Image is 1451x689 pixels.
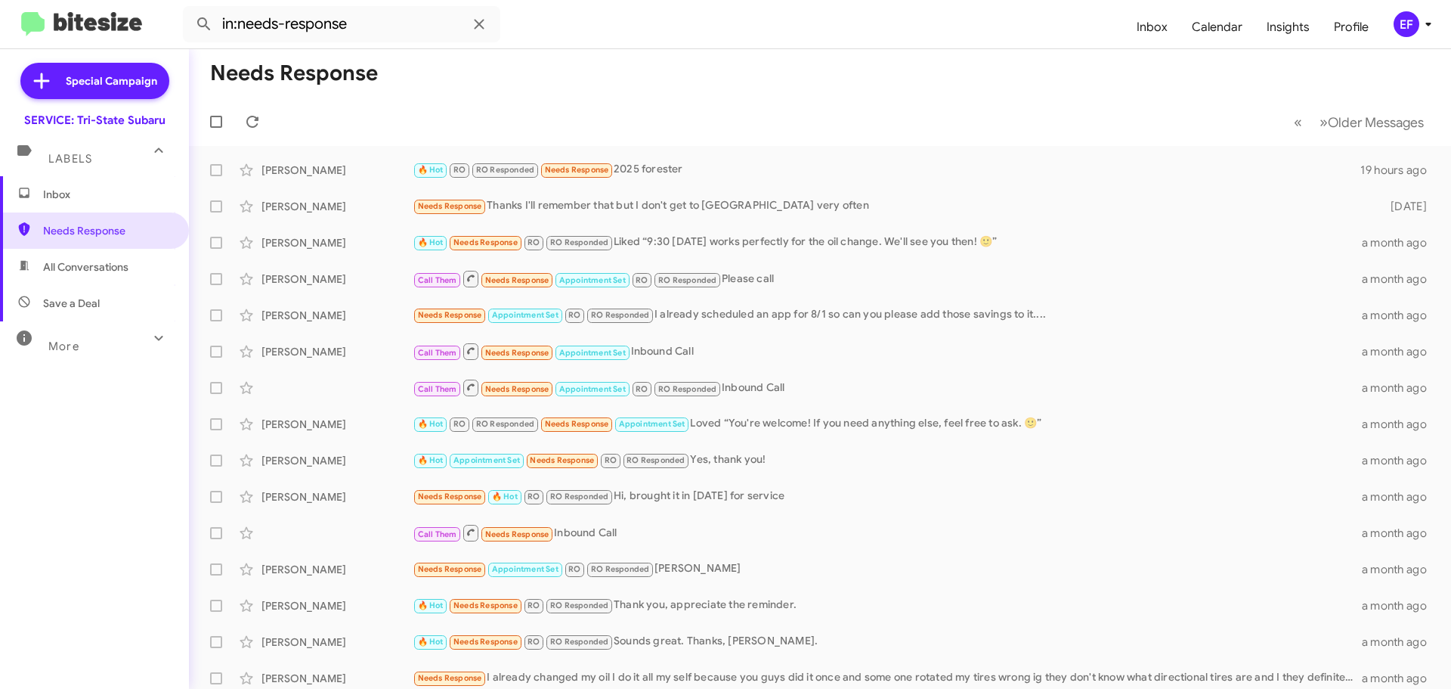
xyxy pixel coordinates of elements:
div: [PERSON_NAME] [261,199,413,214]
div: Thanks I'll remember that but I don't get to [GEOGRAPHIC_DATA] very often [413,197,1366,215]
div: a month ago [1362,235,1439,250]
div: a month ago [1362,526,1439,541]
span: RO [527,637,540,647]
div: a month ago [1362,671,1439,686]
div: Sounds great. Thanks, [PERSON_NAME]. [413,633,1362,650]
span: All Conversations [43,259,128,275]
div: a month ago [1362,380,1439,396]
div: SERVICE: Tri-State Subaru [24,113,166,128]
span: RO Responded [550,492,608,501]
div: Loved “You're welcome! If you need anything else, feel free to ask. 🙂” [413,415,1362,433]
input: Search [183,6,500,42]
div: Inbound Call [413,378,1362,397]
div: Yes, thank you! [413,452,1362,469]
span: Needs Response [485,348,549,358]
span: « [1294,113,1302,132]
span: RO [568,310,580,320]
div: 19 hours ago [1360,163,1439,178]
div: [PERSON_NAME] [261,163,413,178]
span: RO [527,601,540,610]
div: [PERSON_NAME] [261,453,413,468]
span: Labels [48,152,92,166]
span: 🔥 Hot [418,455,444,465]
div: a month ago [1362,344,1439,359]
div: a month ago [1362,635,1439,650]
span: RO Responded [658,275,716,285]
span: Appointment Set [559,275,626,285]
span: 🔥 Hot [418,637,444,647]
span: Needs Response [418,201,482,211]
span: RO Responded [476,165,534,175]
span: Appointment Set [453,455,520,465]
span: Needs Response [453,637,518,647]
span: Appointment Set [492,564,558,574]
span: Needs Response [418,673,482,683]
span: Needs Response [418,564,482,574]
div: a month ago [1362,598,1439,613]
nav: Page navigation example [1285,107,1433,138]
span: Save a Deal [43,296,100,311]
span: Appointment Set [559,348,626,358]
div: Liked “9:30 [DATE] works perfectly for the oil change. We'll see you then! 🙂” [413,234,1362,251]
span: 🔥 Hot [418,165,444,175]
a: Calendar [1180,5,1255,49]
button: Previous [1285,107,1311,138]
span: Appointment Set [559,384,626,394]
span: Needs Response [453,601,518,610]
span: Needs Response [418,310,482,320]
div: [PERSON_NAME] [261,489,413,504]
div: Thank you, appreciate the reminder. [413,597,1362,614]
div: Please call [413,269,1362,288]
div: EF [1394,11,1419,37]
span: RO [605,455,617,465]
span: RO [636,384,648,394]
span: Needs Response [545,419,609,429]
a: Profile [1322,5,1381,49]
span: RO Responded [550,237,608,247]
button: EF [1381,11,1434,37]
div: [PERSON_NAME] [261,344,413,359]
span: RO Responded [591,564,649,574]
span: RO [453,419,466,429]
span: Needs Response [485,529,549,539]
a: Inbox [1125,5,1180,49]
a: Special Campaign [20,63,169,99]
span: Call Them [418,275,457,285]
div: a month ago [1362,417,1439,432]
button: Next [1310,107,1433,138]
span: Appointment Set [492,310,558,320]
span: RO [527,237,540,247]
div: [PERSON_NAME] [261,671,413,686]
span: Call Them [418,384,457,394]
div: [PERSON_NAME] [261,272,413,287]
span: Call Them [418,529,457,539]
div: a month ago [1362,562,1439,577]
span: More [48,340,79,353]
span: » [1320,113,1328,132]
span: RO [636,275,648,285]
div: [PERSON_NAME] [261,635,413,650]
div: a month ago [1362,308,1439,323]
span: RO Responded [550,601,608,610]
div: a month ago [1362,272,1439,287]
div: [PERSON_NAME] [261,235,413,250]
span: Special Campaign [66,73,157,88]
div: a month ago [1362,453,1439,468]
span: Needs Response [418,492,482,501]
div: Inbound Call [413,342,1362,361]
a: Insights [1255,5,1322,49]
span: 🔥 Hot [418,601,444,610]
div: [DATE] [1366,199,1439,214]
span: RO Responded [626,455,685,465]
div: I already scheduled an app for 8/1 so can you please add those savings to it.... [413,306,1362,324]
span: RO Responded [550,637,608,647]
span: 🔥 Hot [418,237,444,247]
span: RO Responded [591,310,649,320]
span: RO [527,492,540,501]
span: Needs Response [453,237,518,247]
div: I already changed my oil I do it all my self because you guys did it once and some one rotated my... [413,669,1362,687]
h1: Needs Response [210,61,378,85]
